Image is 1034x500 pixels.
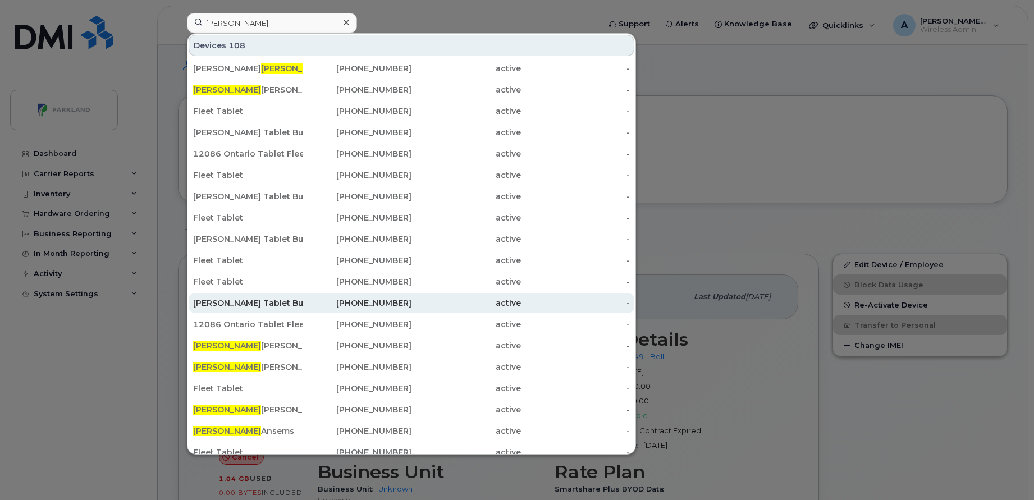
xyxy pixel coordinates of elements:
div: [PHONE_NUMBER] [303,105,412,117]
div: active [411,361,521,373]
div: active [411,276,521,287]
div: active [411,340,521,351]
a: Fleet Tablet[PHONE_NUMBER]active- [189,378,634,398]
span: [PERSON_NAME] [193,85,261,95]
div: active [411,191,521,202]
div: [PHONE_NUMBER] [303,212,412,223]
span: 108 [228,40,245,51]
div: - [521,361,630,373]
div: Fleet Tablet [193,105,303,117]
div: - [521,233,630,245]
span: [PERSON_NAME] [193,426,261,436]
div: [PHONE_NUMBER] [303,276,412,287]
a: Fleet Tablet[PHONE_NUMBER]active- [189,208,634,228]
div: [PHONE_NUMBER] [303,319,412,330]
div: [PHONE_NUMBER] [303,148,412,159]
div: - [521,191,630,202]
a: Fleet Tablet[PHONE_NUMBER]active- [189,101,634,121]
div: active [411,63,521,74]
div: active [411,148,521,159]
div: [PERSON_NAME] Tablet Bu# 12086 Gl Code: 78510 [193,233,303,245]
div: Fleet Tablet [193,255,303,266]
div: [PERSON_NAME] Tablet Bu# 12086 Gl Code: 78510 [193,297,303,309]
div: - [521,169,630,181]
div: - [521,404,630,415]
div: - [521,297,630,309]
div: [PHONE_NUMBER] [303,169,412,181]
div: - [521,212,630,223]
div: active [411,169,521,181]
a: [PERSON_NAME]Ansems[PHONE_NUMBER]active- [189,421,634,441]
div: active [411,447,521,458]
div: - [521,447,630,458]
div: active [411,105,521,117]
div: - [521,255,630,266]
span: [PERSON_NAME] [193,341,261,351]
div: - [521,319,630,330]
div: [PHONE_NUMBER] [303,297,412,309]
a: Fleet Tablet[PHONE_NUMBER]active- [189,165,634,185]
div: [PHONE_NUMBER] [303,404,412,415]
div: [PERSON_NAME] Tablet Bu# 12086 Gl Code: 78510 [193,127,303,138]
div: active [411,127,521,138]
div: active [411,84,521,95]
div: Fleet Tablet [193,169,303,181]
div: [PERSON_NAME] Tablet Bu# 12086 Gl Code: 78510 [193,191,303,202]
input: Find something... [187,13,357,33]
div: [PHONE_NUMBER] [303,447,412,458]
div: - [521,425,630,437]
div: active [411,255,521,266]
div: active [411,233,521,245]
div: [PERSON_NAME] [193,361,303,373]
div: [PERSON_NAME] [193,340,303,351]
a: Fleet Tablet[PHONE_NUMBER]active- [189,272,634,292]
div: [PHONE_NUMBER] [303,127,412,138]
a: [PERSON_NAME][PERSON_NAME][PHONE_NUMBER]active- [189,357,634,377]
div: [PHONE_NUMBER] [303,361,412,373]
div: - [521,276,630,287]
a: 12086 Ontario Tablet Fleet[PHONE_NUMBER]active- [189,144,634,164]
div: Fleet Tablet [193,447,303,458]
a: [PERSON_NAME][PERSON_NAME]ston[PHONE_NUMBER]active- [189,58,634,79]
div: active [411,425,521,437]
div: 12086 Ontario Tablet Fleet [193,319,303,330]
div: Fleet Tablet [193,212,303,223]
div: [PHONE_NUMBER] [303,191,412,202]
div: - [521,84,630,95]
div: [PERSON_NAME] [193,404,303,415]
div: Devices [189,35,634,56]
div: [PHONE_NUMBER] [303,383,412,394]
div: - [521,127,630,138]
a: Fleet Tablet[PHONE_NUMBER]active- [189,250,634,270]
div: [PHONE_NUMBER] [303,340,412,351]
a: [PERSON_NAME][PERSON_NAME][PHONE_NUMBER]active- [189,336,634,356]
a: [PERSON_NAME] Tablet Bu# 12086 Gl Code: 78510[PHONE_NUMBER]active- [189,186,634,207]
div: [PHONE_NUMBER] [303,425,412,437]
div: active [411,404,521,415]
a: Fleet Tablet[PHONE_NUMBER]active- [189,442,634,462]
div: active [411,383,521,394]
div: Fleet Tablet [193,383,303,394]
a: [PERSON_NAME][PERSON_NAME][PHONE_NUMBER]active- [189,400,634,420]
span: [PERSON_NAME] [261,63,329,74]
div: - [521,383,630,394]
a: [PERSON_NAME] Tablet Bu# 12086 Gl Code: 78510[PHONE_NUMBER]active- [189,122,634,143]
div: 12086 Ontario Tablet Fleet [193,148,303,159]
div: Ansems [193,425,303,437]
a: [PERSON_NAME][PERSON_NAME][PHONE_NUMBER]active- [189,80,634,100]
div: - [521,148,630,159]
span: [PERSON_NAME] [193,362,261,372]
a: [PERSON_NAME] Tablet Bu# 12086 Gl Code: 78510[PHONE_NUMBER]active- [189,293,634,313]
span: [PERSON_NAME] [193,405,261,415]
a: 12086 Ontario Tablet Fleet[PHONE_NUMBER]active- [189,314,634,334]
div: [PERSON_NAME] [193,84,303,95]
div: active [411,319,521,330]
div: - [521,340,630,351]
div: Fleet Tablet [193,276,303,287]
div: [PHONE_NUMBER] [303,84,412,95]
div: [PERSON_NAME] ston [193,63,303,74]
div: active [411,297,521,309]
div: [PHONE_NUMBER] [303,233,412,245]
div: active [411,212,521,223]
div: - [521,63,630,74]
